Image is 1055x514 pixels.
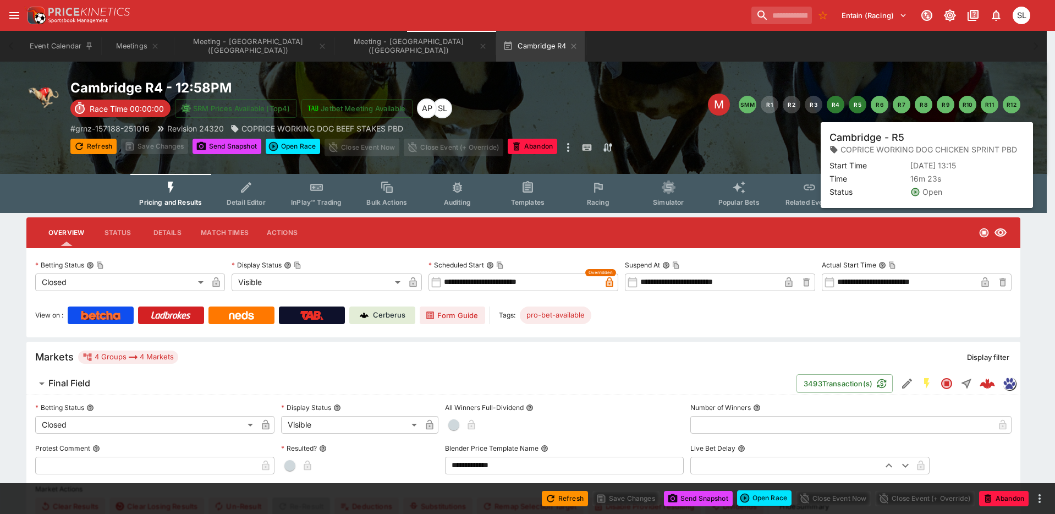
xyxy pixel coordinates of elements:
[849,96,866,113] button: R5
[294,261,301,269] button: Copy To Clipboard
[940,377,953,390] svg: Closed
[4,6,24,25] button: open drawer
[373,310,405,321] p: Cerberus
[48,18,108,23] img: Sportsbook Management
[35,260,84,270] p: Betting Status
[266,139,320,154] div: split button
[139,198,202,206] span: Pricing and Results
[70,123,150,134] p: Copy To Clipboard
[664,491,733,506] button: Send Snapshot
[981,142,1015,154] p: Auto-Save
[822,260,876,270] p: Actual Start Time
[35,351,74,363] h5: Markets
[70,139,117,154] button: Refresh
[853,198,907,206] span: System Controls
[444,198,471,206] span: Auditing
[653,198,684,206] span: Simulator
[979,227,990,238] svg: Closed
[859,139,1020,156] div: Start From
[739,96,1020,113] nav: pagination navigation
[980,376,995,391] img: logo-cerberus--red.svg
[232,260,282,270] p: Display Status
[940,6,960,25] button: Toggle light/dark mode
[301,99,413,118] button: Jetbet Meeting Available
[508,139,557,154] button: Abandon
[35,274,207,291] div: Closed
[805,96,822,113] button: R3
[917,374,937,393] button: SGM Enabled
[796,374,893,393] button: 3493Transaction(s)
[827,96,844,113] button: R4
[70,79,546,96] h2: Copy To Clipboard
[130,174,916,213] div: Event type filters
[230,123,403,134] div: COPRICE WORKING DOG BEEF STAKES PBD
[428,260,484,270] p: Scheduled Start
[257,220,307,246] button: Actions
[877,142,907,154] p: Overtype
[281,416,421,434] div: Visible
[960,348,1016,366] button: Display filter
[708,94,730,116] div: Edit Meeting
[893,96,910,113] button: R7
[93,220,142,246] button: Status
[48,8,130,16] img: PriceKinetics
[167,123,224,134] p: Revision 24320
[360,311,369,320] img: Cerberus
[35,307,63,324] label: View on :
[499,307,515,324] label: Tags:
[496,261,504,269] button: Copy To Clipboard
[307,103,318,114] img: jetbet-logo.svg
[520,310,591,321] span: pro-bet-available
[102,31,173,62] button: Meetings
[937,96,954,113] button: R9
[35,444,90,453] p: Protest Comment
[175,31,333,62] button: Meeting - Cambridge (NZ)
[835,7,914,24] button: Select Tenant
[930,142,958,154] p: Override
[739,96,756,113] button: SMM
[814,7,832,24] button: No Bookmarks
[562,139,575,156] button: more
[888,261,896,269] button: Copy To Clipboard
[35,403,84,412] p: Betting Status
[192,220,257,246] button: Match Times
[445,403,524,412] p: All Winners Full-Dividend
[980,376,995,391] div: 455bb441-5d17-48e6-b519-4a3d56a318f1
[193,139,261,154] button: Send Snapshot
[587,198,609,206] span: Racing
[917,6,937,25] button: Connected to PK
[281,403,331,412] p: Display Status
[83,351,174,364] div: 4 Groups 4 Markets
[1013,7,1030,24] div: Singa Livett
[232,274,404,291] div: Visible
[142,220,192,246] button: Details
[915,96,932,113] button: R8
[1003,96,1020,113] button: R12
[432,99,452,118] div: Singa Livett
[24,4,46,26] img: PriceKinetics Logo
[897,374,917,393] button: Edit Detail
[241,123,403,134] p: COPRICE WORKING DOG BEEF STAKES PBD
[175,99,297,118] button: SRM Prices Available (Top4)
[690,444,735,453] p: Live Bet Delay
[48,378,90,389] h6: Final Field
[90,103,164,114] p: Race Time 00:00:00
[785,198,833,206] span: Related Events
[336,31,494,62] button: Meeting - Matamata (NZ)
[1033,492,1046,505] button: more
[542,491,588,506] button: Refresh
[751,7,812,24] input: search
[417,99,437,118] div: Allan Pollitt
[266,139,320,154] button: Open Race
[23,31,100,62] button: Event Calendar
[625,260,660,270] p: Suspend At
[366,198,407,206] span: Bulk Actions
[151,311,191,320] img: Ladbrokes
[81,311,120,320] img: Betcha
[937,374,957,393] button: Closed
[229,311,254,320] img: Neds
[672,261,680,269] button: Copy To Clipboard
[508,140,557,151] span: Mark an event as closed and abandoned.
[994,226,1007,239] svg: Visible
[26,79,62,114] img: greyhound_racing.png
